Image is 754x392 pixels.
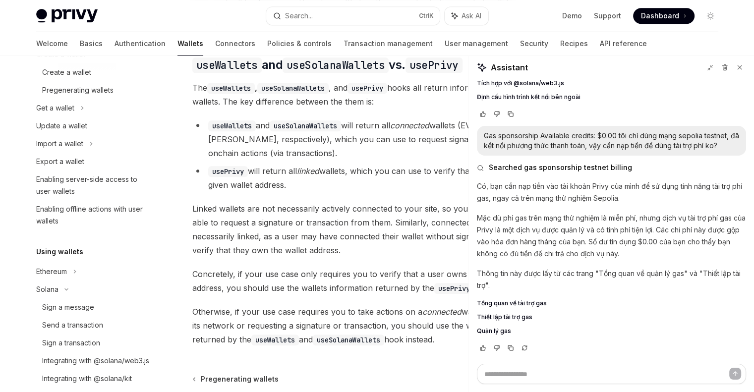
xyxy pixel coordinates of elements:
a: Recipes [560,32,588,56]
a: Welcome [36,32,68,56]
a: Security [520,32,548,56]
span: Ask AI [462,11,481,21]
button: Send message [729,368,741,380]
a: Demo [562,11,582,21]
div: Sign a message [42,301,94,313]
a: Sign a message [28,298,155,316]
span: Dashboard [641,11,679,21]
p: Có, bạn cần nạp tiền vào tài khoản Privy của mình để sử dụng tính năng tài trợ phí gas, ngay cả t... [477,180,746,204]
a: Send a transaction [28,316,155,334]
div: Integrating with @solana/kit [42,373,132,385]
div: Update a wallet [36,120,87,132]
code: useSolanaWallets [283,57,389,73]
span: Assistant [491,61,528,73]
code: usePrivy [406,57,463,73]
a: Định cấu hình trình kết nối bên ngoài [477,93,746,101]
img: light logo [36,9,98,23]
div: Get a wallet [36,102,74,114]
a: Tích hợp với @solana/web3.js [477,79,746,87]
div: Gas sponsorship Available credits: $0.00 tôi chỉ dùng mạng sepolia testnet, đã kết nối phương thứ... [484,131,739,151]
em: connected [390,120,429,130]
a: Export a wallet [28,153,155,170]
code: useWallets [192,57,262,73]
span: Ctrl K [419,12,434,20]
span: Định cấu hình trình kết nối bên ngoài [477,93,580,101]
code: usePrivy [434,283,474,294]
a: Enabling server-side access to user wallets [28,170,155,200]
strong: , [207,83,329,93]
li: and will return all wallets (EVM and [PERSON_NAME], respectively), which you can use to request s... [192,118,550,160]
div: Export a wallet [36,156,84,168]
code: useWallets [251,335,299,345]
div: Send a transaction [42,319,103,331]
div: Sign a transaction [42,337,100,349]
p: Mặc dù phí gas trên mạng thử nghiệm là miễn phí, nhưng dịch vụ tài trợ phí gas của Privy là một d... [477,212,746,260]
code: useWallets [208,120,256,131]
div: Enabling offline actions with user wallets [36,203,149,227]
span: Pregenerating wallets [201,374,279,384]
em: connected [422,307,462,317]
a: Tổng quan về tài trợ gas [477,299,746,307]
code: useWallets [207,83,255,94]
code: useSolanaWallets [313,335,384,345]
a: Integrating with @solana/kit [28,370,155,388]
a: Create a wallet [28,63,155,81]
a: Dashboard [633,8,695,24]
li: will return all wallets, which you can use to verify that a user owns a given wallet address. [192,164,550,192]
span: Tổng quan về tài trợ gas [477,299,547,307]
button: Searched gas sponsorship testnet billing [477,163,746,172]
span: The , and hooks all return information about a user’s wallets. The key difference between the the... [192,81,550,109]
a: Transaction management [344,32,433,56]
div: Ethereum [36,266,67,278]
span: Searched gas sponsorship testnet billing [489,163,632,172]
a: Support [594,11,621,21]
a: Authentication [115,32,166,56]
div: Search... [285,10,313,22]
a: Enabling offline actions with user wallets [28,200,155,230]
a: Quản lý gas [477,327,746,335]
a: Integrating with @solana/web3.js [28,352,155,370]
span: Quản lý gas [477,327,511,335]
div: Enabling server-side access to user wallets [36,173,149,197]
h5: Using wallets [36,246,83,258]
a: Thiết lập tài trợ gas [477,313,746,321]
a: Wallets [177,32,203,56]
code: usePrivy [348,83,387,94]
span: Otherwise, if your use case requires you to take actions on a wallet, such as getting its network... [192,305,550,346]
a: Basics [80,32,103,56]
span: Linked wallets are not necessarily actively connected to your site, so you may not always be able... [192,202,550,257]
em: linked [297,166,319,176]
span: Concretely, if your use case only requires you to verify that a user owns a given wallet address,... [192,267,550,295]
code: useSolanaWallets [270,120,341,131]
button: Toggle dark mode [702,8,718,24]
div: Solana [36,283,58,295]
span: Thiết lập tài trợ gas [477,313,532,321]
a: Pregenerating wallets [28,81,155,99]
p: Thông tin này được lấy từ các trang "Tổng quan về quản lý gas" và "Thiết lập tài trợ". [477,268,746,291]
a: User management [445,32,508,56]
a: Update a wallet [28,117,155,135]
button: Ask AI [445,7,488,25]
code: usePrivy [208,166,248,177]
a: Policies & controls [267,32,332,56]
a: Pregenerating wallets [193,374,279,384]
a: Sign a transaction [28,334,155,352]
code: useSolanaWallets [257,83,329,94]
button: Search...CtrlK [266,7,440,25]
div: Create a wallet [42,66,91,78]
div: Integrating with @solana/web3.js [42,355,149,367]
a: API reference [600,32,647,56]
div: Import a wallet [36,138,83,150]
a: Connectors [215,32,255,56]
span: Tích hợp với @solana/web3.js [477,79,564,87]
span: and vs. [192,57,463,73]
div: Pregenerating wallets [42,84,114,96]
